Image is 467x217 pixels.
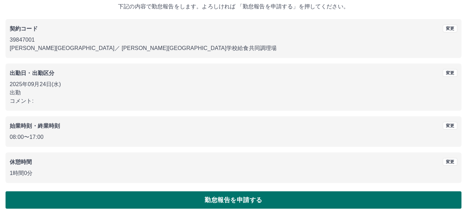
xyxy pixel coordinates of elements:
[6,191,461,209] button: 勤怠報告を申請する
[10,133,457,141] p: 08:00 〜 17:00
[10,70,54,76] b: 出勤日・出勤区分
[443,25,457,32] button: 変更
[443,158,457,166] button: 変更
[443,69,457,77] button: 変更
[10,123,60,129] b: 始業時刻・終業時刻
[6,2,461,11] p: 下記の内容で勤怠報告をします。よろしければ 「勤怠報告を申請する」を押してください。
[10,169,457,177] p: 1時間0分
[10,159,32,165] b: 休憩時間
[443,122,457,130] button: 変更
[10,36,457,44] p: 39847001
[10,80,457,89] p: 2025年09月24日(水)
[10,97,457,105] p: コメント:
[10,89,457,97] p: 出勤
[10,26,38,32] b: 契約コード
[10,44,457,52] p: [PERSON_NAME][GEOGRAPHIC_DATA] ／ [PERSON_NAME][GEOGRAPHIC_DATA]学校給食共同調理場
